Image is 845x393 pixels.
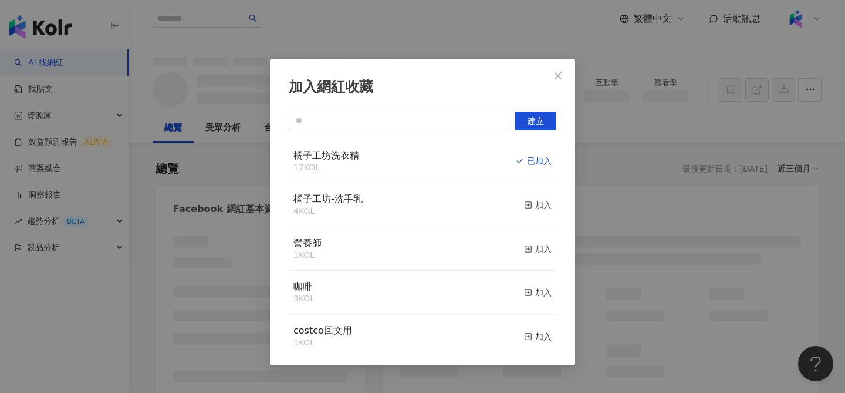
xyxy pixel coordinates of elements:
[293,281,312,292] span: 咖啡
[289,78,556,98] div: 加入網紅收藏
[293,206,363,217] div: 4 KOL
[516,154,552,167] div: 已加入
[524,193,552,217] button: 加入
[293,325,352,336] span: costco回文用
[293,326,352,335] a: costco回文用
[293,162,359,174] div: 17 KOL
[524,243,552,256] div: 加入
[528,116,544,126] span: 建立
[293,151,359,160] a: 橘子工坊洗衣精
[524,286,552,299] div: 加入
[524,199,552,211] div: 加入
[293,282,312,291] a: 咖啡
[293,237,322,248] span: 營養師
[293,337,352,349] div: 1 KOL
[293,193,363,204] span: 橘子工坊-洗手乳
[516,149,552,174] button: 已加入
[524,237,552,261] button: 加入
[293,239,322,248] a: 營養師
[293,194,363,204] a: 橘子工坊-洗手乳
[293,293,315,305] div: 3 KOL
[293,250,322,261] div: 1 KOL
[524,324,552,349] button: 加入
[546,64,570,88] button: Close
[515,112,556,130] button: 建立
[553,71,563,80] span: close
[524,330,552,343] div: 加入
[293,150,359,161] span: 橘子工坊洗衣精
[524,280,552,305] button: 加入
